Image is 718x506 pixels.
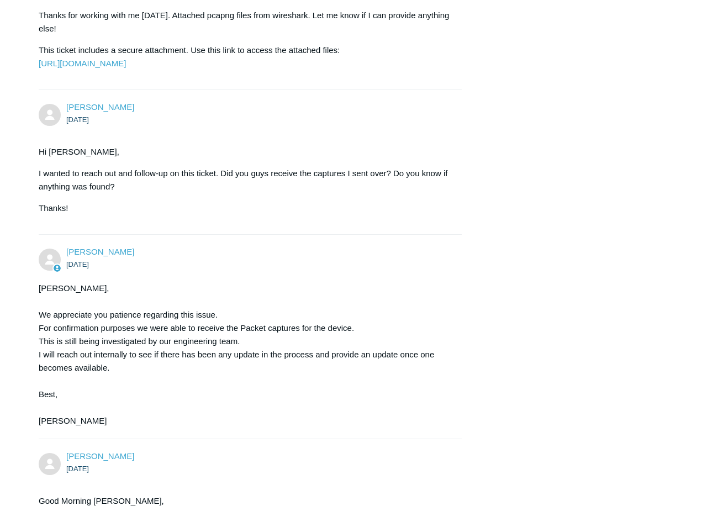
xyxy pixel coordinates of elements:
span: Jacob Buff [66,102,134,112]
time: 08/18/2025, 08:41 [66,465,89,473]
p: Thanks! [39,202,451,215]
div: [PERSON_NAME], We appreciate you patience regarding this issue. For confirmation purposes we were... [39,282,451,428]
p: Thanks for working with me [DATE]. Attached pcapng files from wireshark. Let me know if I can pro... [39,9,451,35]
p: This ticket includes a secure attachment. Use this link to access the attached files: [39,44,451,70]
a: [PERSON_NAME] [66,102,134,112]
p: I wanted to reach out and follow-up on this ticket. Did you guys receive the captures I sent over... [39,167,451,193]
span: Jacob Buff [66,451,134,461]
a: [PERSON_NAME] [66,451,134,461]
time: 08/04/2025, 08:39 [66,115,89,124]
time: 08/04/2025, 14:10 [66,260,89,268]
p: Hi [PERSON_NAME], [39,145,451,159]
a: [PERSON_NAME] [66,247,134,256]
span: Kris Haire [66,247,134,256]
a: [URL][DOMAIN_NAME] [39,59,126,68]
